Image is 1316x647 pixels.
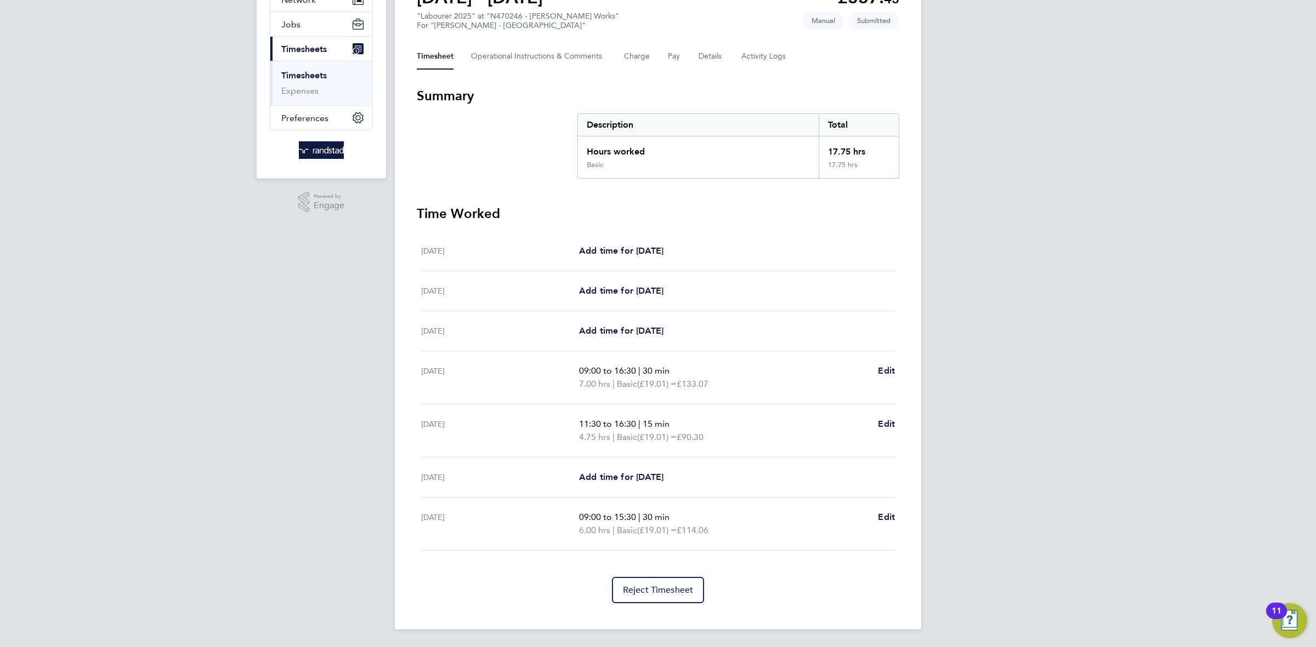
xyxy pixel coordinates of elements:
button: Operational Instructions & Comments [471,43,606,70]
span: | [638,419,640,429]
div: Timesheets [270,61,372,105]
button: Reject Timesheet [612,577,705,603]
span: Timesheets [281,44,327,54]
span: Add time for [DATE] [579,285,663,296]
div: [DATE] [421,284,579,297]
div: Total [819,114,899,136]
button: Timesheet [417,43,453,70]
span: Preferences [281,113,328,123]
div: "Labourer 2025" at "N470246 - [PERSON_NAME] Works" [417,12,619,30]
span: Edit [878,512,895,522]
span: 09:00 to 15:30 [579,512,636,522]
span: Powered by [314,192,344,201]
span: 30 min [643,512,670,522]
button: Activity Logs [741,43,787,70]
span: 15 min [643,419,670,429]
span: This timesheet is Submitted. [848,12,899,30]
span: Add time for [DATE] [579,325,663,336]
span: 6.00 hrs [579,525,610,535]
a: Add time for [DATE] [579,324,663,337]
div: Hours worked [578,136,819,161]
span: Engage [314,201,344,210]
button: Open Resource Center, 11 new notifications [1272,603,1307,638]
a: Powered byEngage [298,192,345,213]
a: Add time for [DATE] [579,244,663,257]
img: randstad-logo-retina.png [299,141,344,159]
span: £90.30 [677,432,704,442]
span: | [638,365,640,376]
button: Pay [668,43,681,70]
span: 11:30 to 16:30 [579,419,636,429]
span: 7.00 hrs [579,379,610,389]
span: (£19.01) = [637,525,677,535]
div: Basic [587,161,603,169]
a: Go to home page [270,141,373,159]
span: (£19.01) = [637,432,677,442]
span: Edit [878,419,895,429]
span: £114.06 [677,525,708,535]
h3: Summary [417,87,899,105]
div: [DATE] [421,511,579,537]
div: [DATE] [421,324,579,337]
span: | [612,525,615,535]
div: Description [578,114,819,136]
span: Reject Timesheet [623,585,694,596]
a: Edit [878,417,895,431]
section: Timesheet [417,87,899,603]
button: Timesheets [270,37,372,61]
a: Add time for [DATE] [579,471,663,484]
span: 4.75 hrs [579,432,610,442]
span: Basic [617,377,637,391]
a: Edit [878,511,895,524]
div: [DATE] [421,417,579,444]
span: (£19.01) = [637,379,677,389]
span: Add time for [DATE] [579,245,663,256]
button: Details [699,43,724,70]
span: Basic [617,431,637,444]
a: Edit [878,364,895,377]
span: | [638,512,640,522]
div: [DATE] [421,244,579,257]
span: Jobs [281,19,300,30]
div: [DATE] [421,364,579,391]
div: 17.75 hrs [819,161,899,178]
h3: Time Worked [417,205,899,222]
button: Preferences [270,106,372,130]
span: Add time for [DATE] [579,472,663,482]
div: [DATE] [421,471,579,484]
a: Expenses [281,85,319,96]
div: For "[PERSON_NAME] - [GEOGRAPHIC_DATA]" [417,21,619,30]
span: £133.07 [677,379,708,389]
a: Add time for [DATE] [579,284,663,297]
span: 09:00 to 16:30 [579,365,636,376]
div: Summary [577,113,899,179]
a: Timesheets [281,70,327,81]
span: Edit [878,365,895,376]
span: 30 min [643,365,670,376]
span: This timesheet was manually created. [803,12,844,30]
button: Jobs [270,12,372,36]
span: | [612,432,615,442]
div: 17.75 hrs [819,136,899,161]
span: Basic [617,524,637,537]
div: 11 [1272,611,1281,625]
button: Charge [624,43,650,70]
span: | [612,379,615,389]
